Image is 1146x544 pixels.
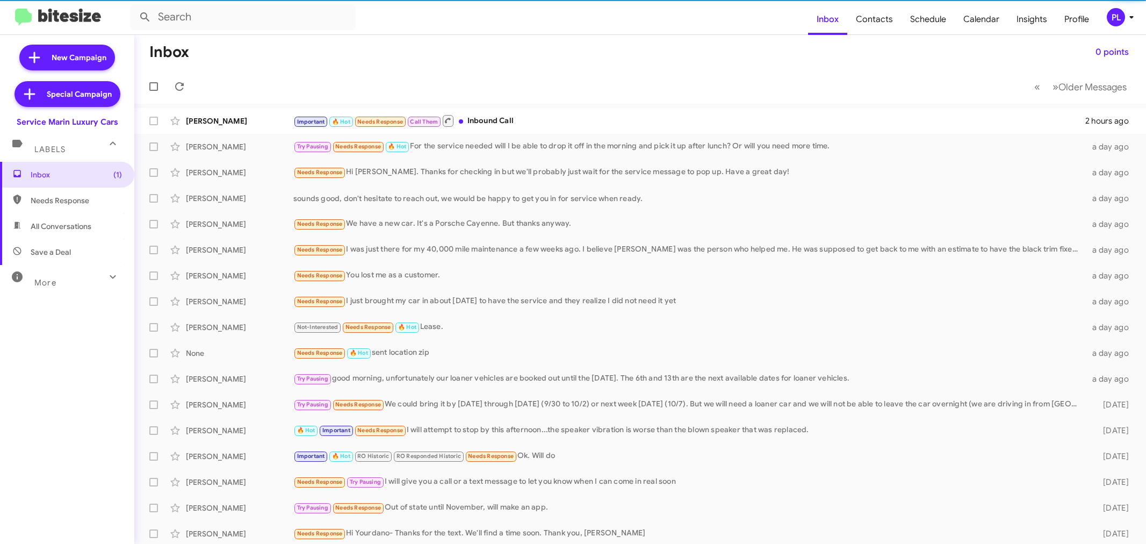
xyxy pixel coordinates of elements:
div: sent location zip [293,347,1084,359]
nav: Page navigation example [1028,76,1133,98]
a: Insights [1008,4,1056,35]
span: Needs Response [297,349,343,356]
div: Hi [PERSON_NAME]. Thanks for checking in but we'll probably just wait for the service message to ... [293,166,1084,178]
span: 0 points [1095,42,1129,62]
span: Needs Response [297,298,343,305]
div: [PERSON_NAME] [186,245,293,255]
div: good morning, unfortunately our loaner vehicles are booked out until the [DATE]. The 6th and 13th... [293,373,1084,385]
div: You lost me as a customer. [293,269,1084,282]
div: [PERSON_NAME] [186,528,293,539]
span: Needs Response [31,195,122,206]
div: PL [1107,8,1125,26]
span: Important [322,427,350,434]
div: [DATE] [1084,425,1137,436]
div: [PERSON_NAME] [186,116,293,126]
div: a day ago [1084,245,1137,255]
span: » [1053,80,1058,94]
div: [PERSON_NAME] [186,193,293,204]
span: 🔥 Hot [332,453,350,460]
input: Search [130,4,356,30]
span: Needs Response [335,504,381,511]
div: Out of state until November, will make an app. [293,502,1084,514]
div: None [186,348,293,359]
div: [PERSON_NAME] [186,425,293,436]
button: Next [1046,76,1133,98]
div: 2 hours ago [1084,116,1137,126]
div: I will attempt to stop by this afternoon...the speaker vibration is worse than the blown speaker ... [293,424,1084,436]
div: [PERSON_NAME] [186,374,293,384]
a: Contacts [847,4,902,35]
div: [DATE] [1084,503,1137,513]
span: Needs Response [335,143,381,150]
div: [PERSON_NAME] [186,141,293,152]
button: PL [1098,8,1134,26]
div: We could bring it by [DATE] through [DATE] (9/30 to 10/2) or next week [DATE] (10/7). But we will... [293,398,1084,411]
h1: Inbox [149,44,189,61]
div: [PERSON_NAME] [186,451,293,462]
span: Needs Response [335,401,381,408]
span: Try Pausing [350,478,381,485]
span: Try Pausing [297,143,328,150]
div: [PERSON_NAME] [186,296,293,307]
div: [PERSON_NAME] [186,322,293,333]
span: Needs Response [345,324,391,331]
span: Older Messages [1058,81,1127,93]
span: Needs Response [297,530,343,537]
div: Service Marin Luxury Cars [17,117,118,127]
a: Calendar [955,4,1008,35]
div: a day ago [1084,167,1137,178]
div: a day ago [1084,348,1137,359]
span: Needs Response [357,118,403,125]
span: 🔥 Hot [350,349,368,356]
div: [DATE] [1084,451,1137,462]
div: Ok. Will do [293,450,1084,462]
span: Call Them [410,118,438,125]
span: Save a Deal [31,247,71,257]
span: Needs Response [297,272,343,279]
span: Try Pausing [297,401,328,408]
span: Important [297,453,325,460]
span: New Campaign [52,52,106,63]
span: 🔥 Hot [332,118,350,125]
div: I just brought my car in about [DATE] to have the service and they realize I did not need it yet [293,295,1084,307]
a: Inbox [808,4,847,35]
a: Special Campaign [15,81,120,107]
div: [PERSON_NAME] [186,503,293,513]
span: Not-Interested [297,324,338,331]
div: [PERSON_NAME] [186,399,293,410]
span: Inbox [31,169,122,180]
button: Previous [1028,76,1047,98]
span: Needs Response [297,220,343,227]
span: 🔥 Hot [297,427,315,434]
div: a day ago [1084,296,1137,307]
a: Profile [1056,4,1098,35]
div: a day ago [1084,141,1137,152]
span: RO Responded Historic [397,453,461,460]
span: Special Campaign [47,89,112,99]
div: a day ago [1084,219,1137,230]
div: a day ago [1084,374,1137,384]
span: 🔥 Hot [388,143,406,150]
span: Labels [34,145,66,154]
span: Try Pausing [297,375,328,382]
div: sounds good, don't hesitate to reach out, we would be happy to get you in for service when ready. [293,193,1084,204]
span: Important [297,118,325,125]
span: All Conversations [31,221,91,232]
div: a day ago [1084,270,1137,281]
div: Hi Yourdano- Thanks for the text. We'll find a time soon. Thank you, [PERSON_NAME] [293,527,1084,540]
span: Needs Response [357,427,403,434]
span: Needs Response [468,453,514,460]
div: Lease. [293,321,1084,333]
span: Needs Response [297,246,343,253]
span: 🔥 Hot [398,324,416,331]
div: a day ago [1084,322,1137,333]
div: [DATE] [1084,399,1137,410]
span: Needs Response [297,169,343,176]
span: More [34,278,56,288]
div: Inbound Call [293,114,1084,127]
div: [DATE] [1084,528,1137,539]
